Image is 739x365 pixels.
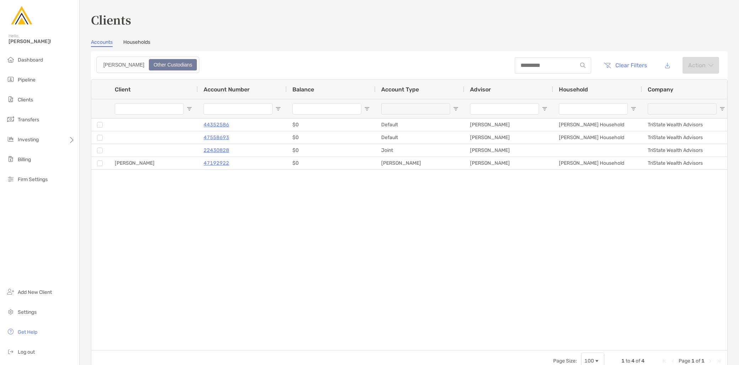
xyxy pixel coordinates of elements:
div: $0 [287,118,376,131]
img: get-help icon [6,327,15,336]
div: segmented control [96,57,199,73]
button: Open Filter Menu [453,106,459,112]
a: Accounts [91,39,113,47]
img: arrow [708,64,713,67]
span: Page [679,358,690,364]
span: Add New Client [18,289,52,295]
span: Company [648,86,673,93]
a: 44352586 [204,120,229,129]
input: Account Number Filter Input [204,103,273,115]
div: $0 [287,144,376,157]
span: [PERSON_NAME]! [9,38,75,44]
span: Household [559,86,588,93]
div: Joint [376,144,464,157]
a: 47192922 [204,159,229,168]
span: 1 [691,358,695,364]
button: Open Filter Menu [187,106,192,112]
h3: Clients [91,11,728,28]
span: to [626,358,630,364]
span: Billing [18,157,31,163]
div: [PERSON_NAME] [376,157,464,169]
a: Households [123,39,150,47]
button: Open Filter Menu [275,106,281,112]
div: Next Page [707,358,713,364]
div: [PERSON_NAME] Household [553,131,642,144]
img: billing icon [6,155,15,163]
span: Get Help [18,329,37,335]
div: [PERSON_NAME] Household [553,118,642,131]
button: Open Filter Menu [542,106,547,112]
img: input icon [580,63,586,68]
div: Default [376,118,464,131]
input: Client Filter Input [115,103,184,115]
img: clients icon [6,95,15,104]
span: Balance [292,86,314,93]
span: Transfers [18,117,39,123]
span: Investing [18,137,39,143]
img: settings icon [6,307,15,316]
button: Open Filter Menu [364,106,370,112]
span: Clients [18,97,33,103]
div: TriState Wealth Advisors [642,144,731,157]
div: 100 [584,358,594,364]
img: logout icon [6,347,15,356]
span: Settings [18,309,37,315]
div: Page Size: [553,358,577,364]
span: Firm Settings [18,176,48,182]
span: 1 [701,358,705,364]
img: dashboard icon [6,55,15,64]
div: [PERSON_NAME] [464,131,553,144]
div: $0 [287,157,376,169]
span: Account Number [204,86,250,93]
div: TriState Wealth Advisors [642,118,731,131]
div: [PERSON_NAME] [464,157,553,169]
span: of [696,358,700,364]
span: Account Type [381,86,419,93]
div: Zoe [99,60,148,70]
img: add_new_client icon [6,287,15,296]
span: of [636,358,640,364]
img: Zoe Logo [9,3,34,28]
input: Balance Filter Input [292,103,361,115]
input: Advisor Filter Input [470,103,539,115]
span: 1 [621,358,625,364]
span: Dashboard [18,57,43,63]
div: Other Custodians [150,60,196,70]
div: TriState Wealth Advisors [642,157,731,169]
div: Last Page [716,358,722,364]
span: 4 [631,358,635,364]
a: 47558693 [204,133,229,142]
img: pipeline icon [6,75,15,84]
img: transfers icon [6,115,15,123]
button: Clear Filters [598,58,652,73]
span: Pipeline [18,77,36,83]
span: Advisor [470,86,491,93]
div: Default [376,131,464,144]
img: investing icon [6,135,15,143]
span: Client [115,86,131,93]
a: 22430828 [204,146,229,155]
button: Open Filter Menu [631,106,636,112]
div: [PERSON_NAME] Household [553,157,642,169]
div: TriState Wealth Advisors [642,131,731,144]
div: [PERSON_NAME] [464,144,553,157]
button: Actionarrow [683,57,719,74]
input: Household Filter Input [559,103,628,115]
button: Open Filter Menu [719,106,725,112]
div: $0 [287,131,376,144]
img: firm-settings icon [6,175,15,183]
div: [PERSON_NAME] [464,118,553,131]
span: Log out [18,349,35,355]
div: [PERSON_NAME] [109,157,198,169]
div: First Page [662,358,667,364]
div: Previous Page [670,358,676,364]
span: 4 [641,358,644,364]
